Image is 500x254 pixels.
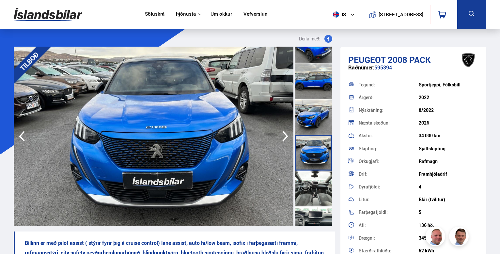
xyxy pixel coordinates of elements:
div: Litur: [359,197,418,202]
img: svg+xml;base64,PHN2ZyB4bWxucz0iaHR0cDovL3d3dy53My5vcmcvMjAwMC9zdmciIHdpZHRoPSI1MTIiIGhlaWdodD0iNT... [333,11,339,18]
button: Deila með: [296,35,335,43]
a: Söluskrá [145,11,164,18]
button: Open LiveChat chat widget [5,3,25,22]
div: Drægni: [359,236,418,240]
div: Stærð rafhlöðu: [359,248,418,253]
div: 8/2022 [419,108,478,113]
div: 52 kWh [419,248,478,253]
div: 34 000 km. [419,133,478,138]
button: Þjónusta [176,11,196,17]
div: 2026 [419,120,478,126]
div: 2022 [419,95,478,100]
div: Framhjóladrif [419,172,478,177]
div: 4 [419,184,478,189]
div: Næsta skoðun: [359,121,418,125]
button: [STREET_ADDRESS] [381,12,421,17]
img: FbJEzSuNWCJXmdc-.webp [450,228,470,247]
span: Raðnúmer: [348,64,374,71]
a: Um okkur [211,11,232,18]
div: Rafmagn [419,159,478,164]
div: Tegund: [359,82,418,87]
div: Sjálfskipting [419,146,478,151]
a: [STREET_ADDRESS] [364,5,427,24]
div: Dyrafjöldi: [359,185,418,189]
div: Orkugjafi: [359,159,418,164]
div: Árgerð: [359,95,418,100]
a: Vefverslun [243,11,268,18]
div: Akstur: [359,133,418,138]
span: 2008 PACK [388,54,431,66]
img: siFngHWaQ9KaOqBr.png [427,228,446,247]
div: Drif: [359,172,418,176]
div: 5 [419,210,478,215]
div: Blár (tvílitur) [419,197,478,202]
span: is [330,11,347,18]
div: Afl: [359,223,418,228]
img: G0Ugv5HjCgRt.svg [14,4,82,25]
div: TILBOÐ [5,37,54,86]
div: Nýskráning: [359,108,418,112]
img: brand logo [455,50,481,70]
div: 595394 [348,65,478,77]
div: 136 hö. [419,223,478,228]
button: is [330,5,360,24]
div: Farþegafjöldi: [359,210,418,215]
span: Peugeot [348,54,386,66]
div: Sportjeppi, Fólksbíll [419,82,478,87]
span: Deila með: [299,35,320,43]
div: 345 km [419,235,478,241]
div: Skipting: [359,146,418,151]
img: 1294123.jpeg [14,47,293,226]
